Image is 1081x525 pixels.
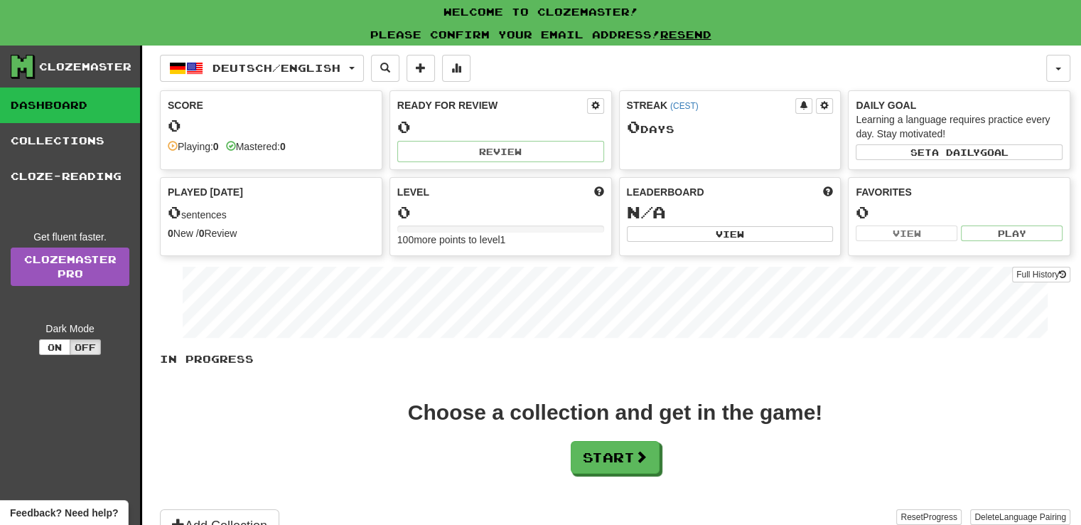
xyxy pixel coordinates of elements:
div: 100 more points to level 1 [397,233,604,247]
div: Favorites [856,185,1063,199]
a: Resend [660,28,711,41]
div: Streak [627,98,796,112]
div: Dark Mode [11,322,129,336]
button: Start [571,441,660,474]
button: Off [70,339,101,355]
button: Deutsch/English [160,55,364,82]
div: Day s [627,118,834,137]
a: (CEST) [670,101,699,111]
span: Level [397,185,429,199]
span: Deutsch / English [213,62,340,74]
p: In Progress [160,352,1070,366]
a: ClozemasterPro [11,248,129,286]
button: View [856,226,957,241]
div: Ready for Review [397,98,587,112]
span: 0 [627,117,640,137]
div: 0 [397,118,604,136]
span: 0 [168,202,181,222]
div: Daily Goal [856,98,1063,112]
div: 0 [168,117,375,134]
div: Learning a language requires practice every day. Stay motivated! [856,112,1063,141]
button: DeleteLanguage Pairing [970,509,1070,525]
button: Seta dailygoal [856,144,1063,160]
button: More stats [442,55,470,82]
span: Leaderboard [627,185,704,199]
button: Full History [1012,267,1070,282]
div: Score [168,98,375,112]
button: ResetProgress [896,509,961,525]
button: Play [961,226,1063,241]
div: 0 [856,203,1063,221]
div: sentences [168,203,375,222]
div: 0 [397,203,604,221]
span: This week in points, UTC [823,185,833,199]
button: Search sentences [371,55,399,82]
strong: 0 [280,141,286,152]
strong: 0 [213,141,219,152]
div: Playing: [168,139,219,154]
button: Add sentence to collection [407,55,435,82]
div: New / Review [168,226,375,240]
button: On [39,339,70,355]
strong: 0 [199,228,205,239]
div: Choose a collection and get in the game! [408,402,822,423]
span: Open feedback widget [10,506,118,520]
button: Review [397,141,604,162]
span: Score more points to level up [594,185,604,199]
div: Mastered: [226,139,286,154]
button: View [627,226,834,242]
span: N/A [627,202,666,222]
span: a daily [932,147,980,157]
span: Language Pairing [999,512,1066,522]
div: Clozemaster [39,60,131,74]
div: Get fluent faster. [11,230,129,244]
span: Progress [923,512,957,522]
strong: 0 [168,228,173,239]
span: Played [DATE] [168,185,243,199]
